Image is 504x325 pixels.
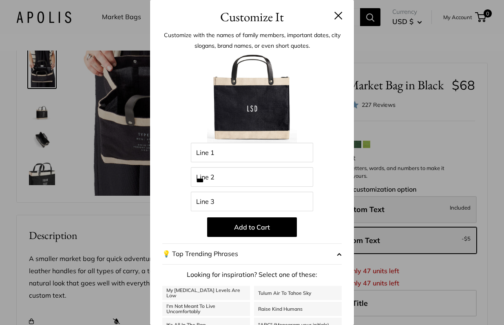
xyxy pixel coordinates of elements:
p: Looking for inspiration? Select one of these: [162,269,342,281]
h3: Customize It [162,7,342,27]
a: Raise Kind Humans [254,302,342,316]
button: 💡 Top Trending Phrases [162,243,342,265]
p: Customize with the names of family members, important dates, city slogans, brand names, or even s... [162,30,342,51]
button: Add to Cart [207,217,297,237]
a: Tulum Air To Tahoe Sky [254,286,342,300]
a: My [MEDICAL_DATA] Levels Are Low [162,286,250,300]
img: customizer-prod [207,53,297,143]
a: I'm Not Meant To Live Uncomfortably [162,302,250,316]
